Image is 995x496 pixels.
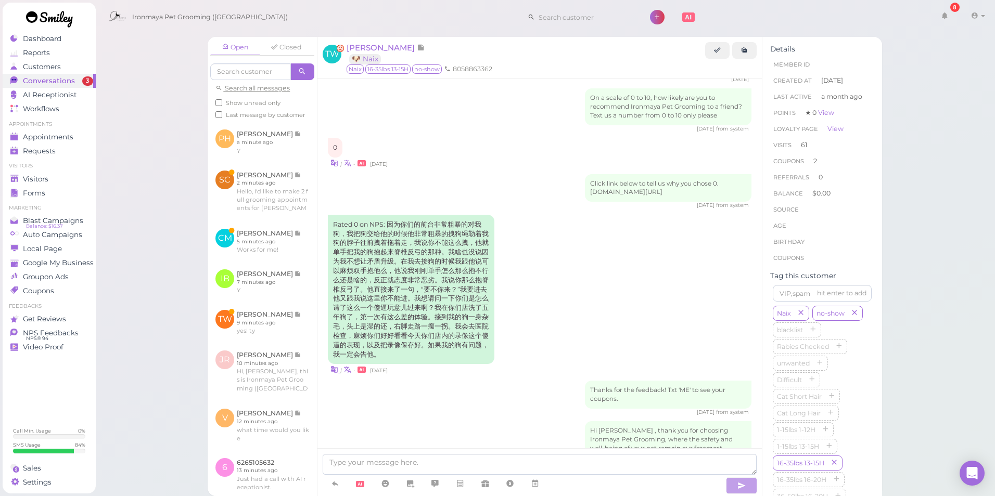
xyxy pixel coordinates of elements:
span: Reports [23,48,50,57]
a: Open [210,40,260,56]
span: Referrals [773,174,809,181]
input: Show unread only [215,99,222,106]
span: Difficult [775,376,804,384]
span: 3 [82,76,93,86]
a: Auto Campaigns [3,228,96,242]
a: Search all messages [215,84,290,92]
span: Video Proof [23,343,63,351]
span: Ironmaya Pet Grooming ([GEOGRAPHIC_DATA]) [132,3,288,32]
span: Google My Business [23,258,94,267]
span: Requests [23,147,56,155]
span: Sales [23,464,41,473]
span: Balance [773,190,805,197]
input: Search customer [210,63,291,80]
span: Last message by customer [226,111,305,119]
span: Appointments [23,133,73,141]
div: 84 % [75,441,85,448]
a: NPS Feedbacks NPS® 94 [3,326,96,340]
a: Customers [3,60,96,74]
a: Groupon Ads [3,270,96,284]
span: no-show [814,309,847,317]
span: Coupons [23,286,54,295]
span: from system [716,202,749,208]
span: 16-35lbs 13-15H [775,459,826,467]
span: 1-15lbs 1-12H [775,426,818,434]
a: Coupons [3,284,96,298]
div: Call Min. Usage [13,427,51,434]
a: Settings [3,475,96,489]
span: AI Receptionist [23,90,76,99]
input: VIP,spam [773,285,872,302]
span: NPS® 94 [26,334,48,343]
div: SMS Usage [13,441,41,448]
a: Forms [3,186,96,200]
span: [PERSON_NAME] [347,43,417,53]
a: Requests [3,144,96,158]
a: Google My Business [3,256,96,270]
span: Settings [23,478,52,487]
span: TW [323,45,341,63]
a: Workflows [3,102,96,116]
a: Video Proof [3,340,96,354]
span: Visits [773,141,792,149]
a: Blast Campaigns Balance: $16.37 [3,214,96,228]
span: blacklist [775,326,805,334]
span: 16-35lbs 16-20H [775,476,828,484]
input: Search customer [535,9,636,25]
span: 06/11/2025 05:03pm [697,409,716,415]
span: Coupons [773,254,804,262]
span: Customers [23,62,61,71]
span: from system [716,409,749,415]
span: NPS Feedbacks [23,329,79,337]
a: Appointments [3,130,96,144]
span: Get Reviews [23,315,66,323]
span: Naix [775,309,793,317]
span: from system [716,125,749,132]
span: 06/11/2025 04:36pm [370,161,388,167]
a: AI Receptionist [3,88,96,102]
span: Dashboard [23,34,61,43]
span: 1-15lbs 13-15H [775,442,821,450]
div: Tag this customer [770,271,874,280]
div: 0 % [78,427,85,434]
a: Local Page [3,242,96,256]
div: • [328,364,751,375]
span: 06/11/2025 04:36pm [697,125,716,132]
span: Groupon Ads [23,272,69,281]
span: Show unread only [226,99,280,107]
span: Rabies Checked [775,343,831,350]
div: hit enter to add [817,289,866,298]
div: • [328,158,751,168]
li: 0 [770,169,874,186]
div: Click link below to tell us why you chose 0. [DOMAIN_NAME][URL] [585,174,751,202]
li: Feedbacks [3,303,96,310]
div: Thanks for the feedback! Txt 'ME' to see your coupons. [585,381,751,409]
span: 16-35lbs 13-15H [365,64,411,74]
div: On a scale of 0 to 10, how likely are you to recommend Ironmaya Pet Grooming to a friend? Text us... [585,88,751,125]
span: Workflows [23,105,59,113]
span: no-show [412,64,442,74]
li: 61 [770,137,874,153]
span: 06/11/2025 03:13pm [731,76,749,83]
span: Cat Long Hair [775,409,823,417]
li: Visitors [3,162,96,169]
span: 06/11/2025 04:36pm [697,202,716,208]
div: 0 [328,138,342,158]
span: Created At [773,77,812,84]
a: View [827,125,844,133]
span: $0.00 [812,189,831,197]
i: | [340,161,342,167]
span: 06/11/2025 05:03pm [370,367,388,374]
span: ★ 0 [805,109,834,116]
span: age [773,222,786,229]
a: Dashboard [3,32,96,46]
span: Naix [347,64,364,74]
span: Last Active [773,93,812,100]
span: Loyalty page [773,125,818,133]
a: [PERSON_NAME] 🐶 Naix [347,43,425,63]
span: a month ago [821,92,862,101]
span: unwanted [775,359,812,367]
a: Visitors [3,172,96,186]
li: Marketing [3,204,96,212]
span: Cat Short Hair [775,393,824,400]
